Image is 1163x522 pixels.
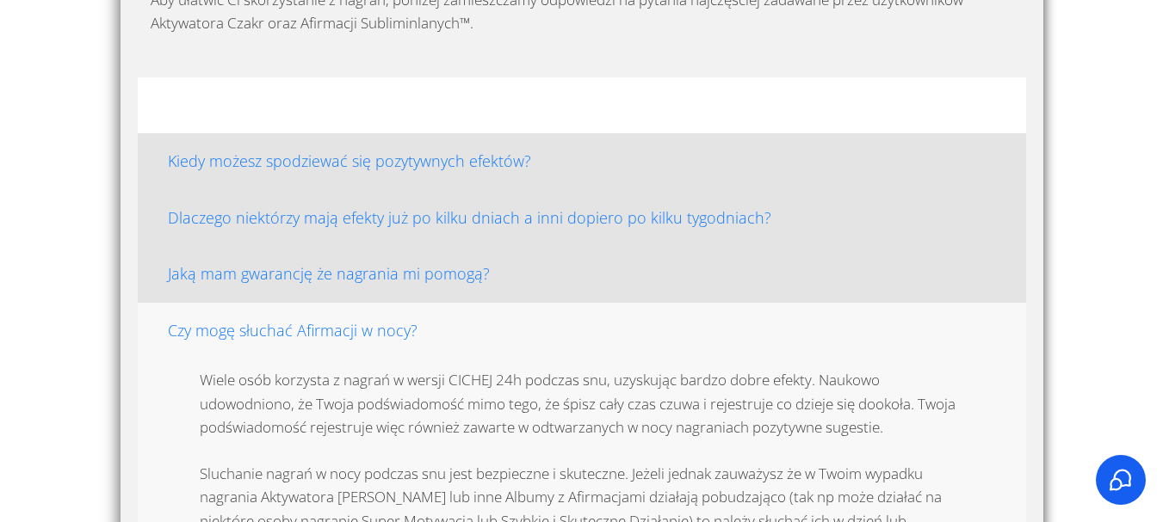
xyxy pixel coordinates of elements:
[152,317,1011,345] h4: Czy mogę słuchać Afirmacji w nocy?
[152,148,1011,175] h4: Kiedy możesz spodziewać się pozytywnych efektów?
[152,92,1011,120] h4: Dlaczego na nagraniu nie słyszę Afirmacji Subliminalnych?
[152,261,1011,288] h4: Jaką mam gwarancję że nagrania mi pomogą?
[152,205,1011,232] h4: Dlaczego niektórzy mają efekty już po kilku dniach a inni dopiero po kilku tygodniach?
